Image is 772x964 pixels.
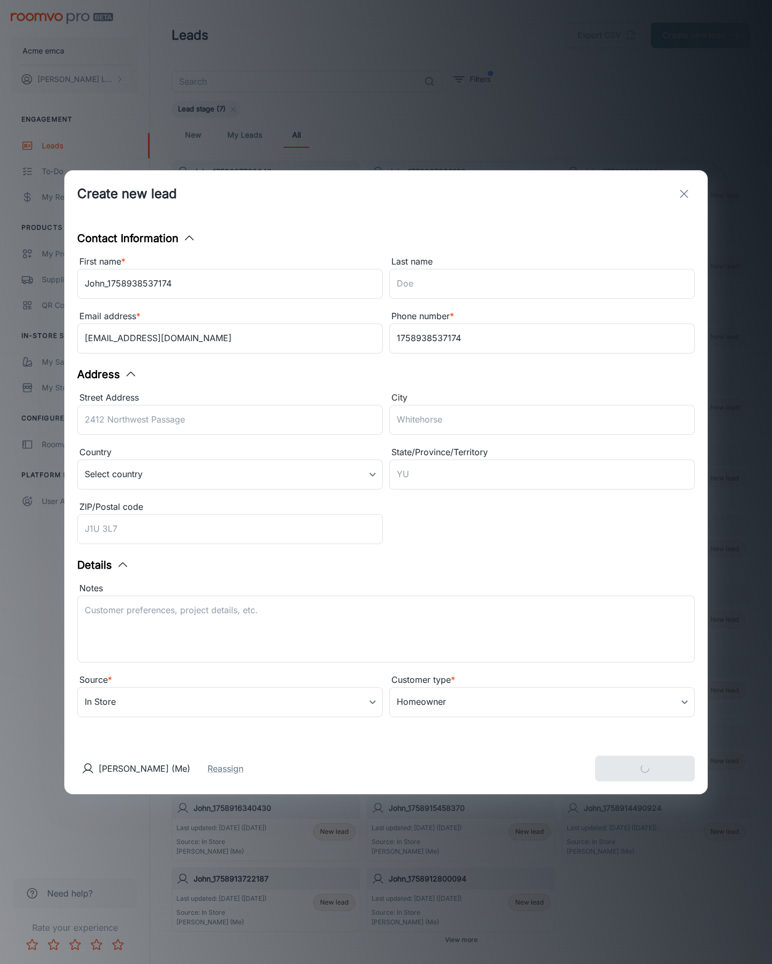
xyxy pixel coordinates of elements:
[77,500,383,514] div: ZIP/Postal code
[77,269,383,299] input: John
[389,673,695,687] div: Customer type
[77,673,383,687] div: Source
[389,460,695,489] input: YU
[77,391,383,405] div: Street Address
[389,687,695,717] div: Homeowner
[77,582,695,596] div: Notes
[77,323,383,353] input: myname@example.com
[389,405,695,435] input: Whitehorse
[389,310,695,323] div: Phone number
[389,269,695,299] input: Doe
[389,323,695,353] input: +1 439-123-4567
[77,310,383,323] div: Email address
[77,514,383,544] input: J1U 3L7
[99,762,190,775] p: [PERSON_NAME] (Me)
[77,184,177,204] h1: Create new lead
[673,183,695,205] button: exit
[207,762,243,775] button: Reassign
[77,255,383,269] div: First name
[77,557,129,573] button: Details
[77,460,383,489] div: Select country
[77,687,383,717] div: In Store
[77,405,383,435] input: 2412 Northwest Passage
[389,255,695,269] div: Last name
[389,391,695,405] div: City
[77,446,383,460] div: Country
[77,366,137,382] button: Address
[77,230,196,246] button: Contact Information
[389,446,695,460] div: State/Province/Territory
